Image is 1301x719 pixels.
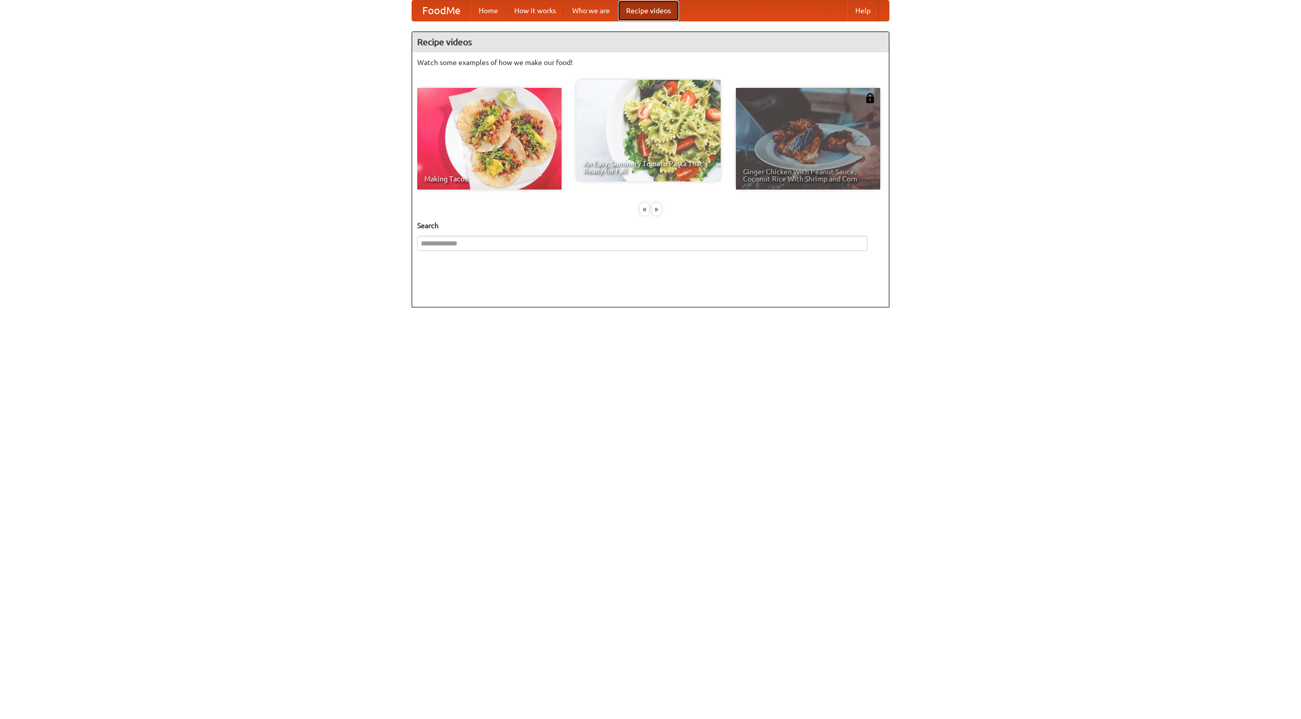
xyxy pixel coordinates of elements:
a: Recipe videos [618,1,679,21]
span: An Easy, Summery Tomato Pasta That's Ready for Fall [583,160,714,174]
a: How it works [506,1,564,21]
h4: Recipe videos [412,32,889,52]
a: Making Tacos [417,88,562,190]
div: « [640,203,649,215]
div: » [652,203,661,215]
img: 483408.png [865,93,875,103]
a: FoodMe [412,1,471,21]
span: Making Tacos [424,175,554,182]
p: Watch some examples of how we make our food! [417,57,884,68]
a: Help [847,1,879,21]
a: An Easy, Summery Tomato Pasta That's Ready for Fall [576,80,721,181]
a: Who we are [564,1,618,21]
a: Home [471,1,506,21]
h5: Search [417,221,884,231]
